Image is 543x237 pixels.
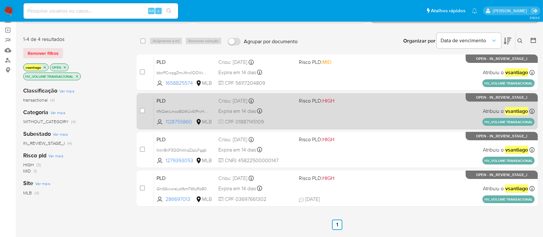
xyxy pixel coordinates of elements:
button: search-icon [162,6,176,15]
span: Alt [149,8,154,14]
p: vinicius.santiago@mercadolivre.com [493,8,529,14]
a: Sair [531,7,538,14]
span: Atalhos rápidos [431,7,465,14]
span: 3.163.0 [529,15,540,20]
a: Notificações [472,8,477,14]
input: Pesquise usuários ou casos... [24,7,178,15]
span: s [157,8,159,14]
